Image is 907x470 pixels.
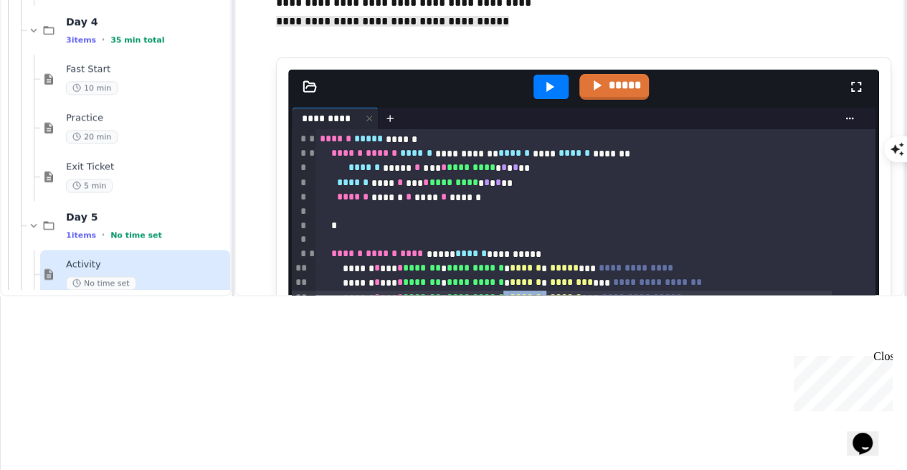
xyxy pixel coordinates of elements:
span: 10 min [66,81,118,95]
span: 1 items [66,230,96,240]
span: Day 4 [66,15,227,28]
span: 35 min total [110,35,164,44]
span: No time set [110,230,162,240]
span: Day 5 [66,210,227,223]
span: 3 items [66,35,96,44]
span: Fast Start [66,63,227,75]
span: No time set [66,276,136,290]
div: Chat with us now!Close [6,6,99,91]
iframe: chat widget [847,413,893,456]
span: 5 min [66,179,113,192]
span: Activity [66,258,227,271]
span: • [102,229,105,240]
span: • [102,34,105,45]
span: 20 min [66,130,118,144]
span: Practice [66,112,227,124]
iframe: chat widget [788,350,893,411]
span: Exit Ticket [66,161,227,173]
